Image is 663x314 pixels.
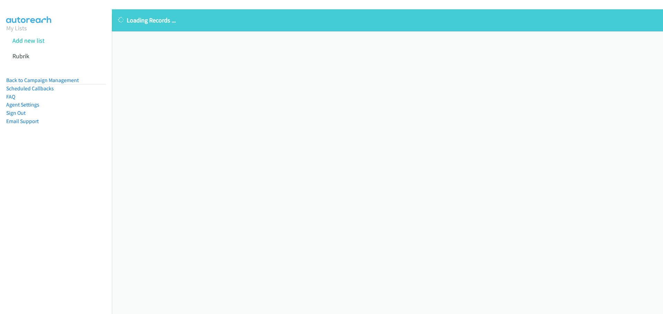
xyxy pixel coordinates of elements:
[118,16,657,25] p: Loading Records ...
[6,101,39,108] a: Agent Settings
[6,85,54,92] a: Scheduled Callbacks
[6,110,26,116] a: Sign Out
[6,77,79,83] a: Back to Campaign Management
[6,93,15,100] a: FAQ
[12,37,45,44] a: Add new list
[6,118,39,124] a: Email Support
[6,24,27,32] a: My Lists
[12,52,29,60] a: Rubrik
